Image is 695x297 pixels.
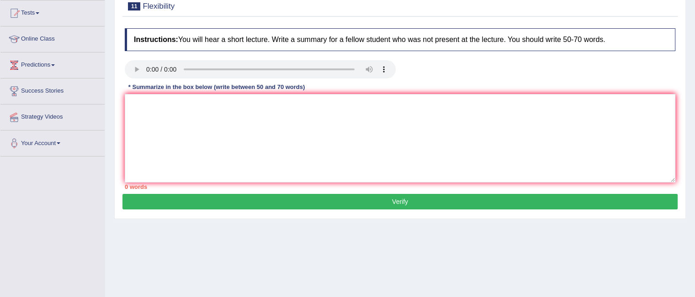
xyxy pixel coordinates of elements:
a: Online Class [0,26,105,49]
b: Instructions: [134,36,178,43]
a: Strategy Videos [0,104,105,127]
h4: You will hear a short lecture. Write a summary for a fellow student who was not present at the le... [125,28,675,51]
button: Verify [122,194,678,209]
div: 0 words [125,182,675,191]
div: * Summarize in the box below (write between 50 and 70 words) [125,83,308,92]
a: Success Stories [0,78,105,101]
a: Predictions [0,52,105,75]
a: Tests [0,0,105,23]
small: Flexibility [143,2,175,10]
span: 11 [128,2,140,10]
a: Your Account [0,130,105,153]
